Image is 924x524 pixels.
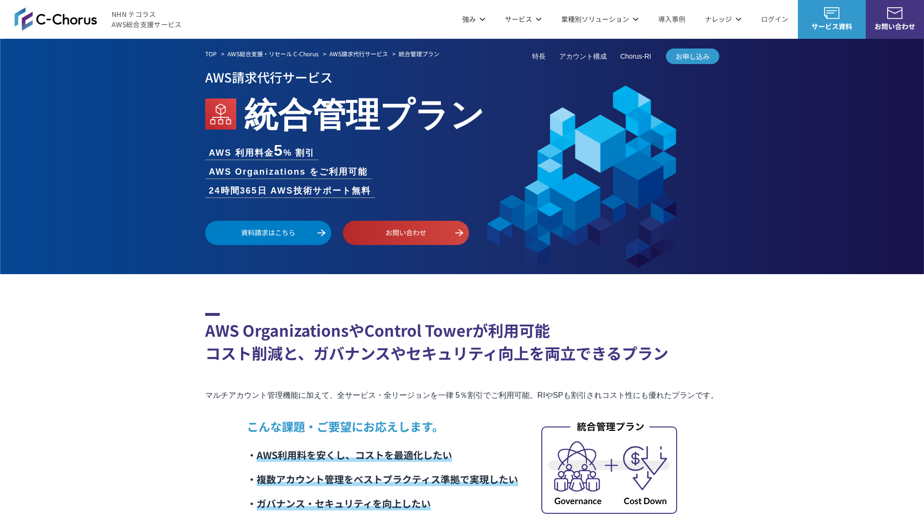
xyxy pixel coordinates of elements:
[205,389,719,402] p: マルチアカウント管理機能に加えて、全サービス・全リージョンを一律 5％割引でご利用可能。RIやSPも割引されコスト性にも優れたプランです。
[15,7,182,31] a: AWS総合支援サービス C-ChorusNHN テコラスAWS総合支援サービス
[227,49,319,58] a: AWS総合支援・リセール C-Chorus
[329,49,388,58] a: AWS請求代行サービス
[620,51,651,62] a: Chorus-RI
[112,9,182,30] span: NHN テコラス AWS総合支援サービス
[205,165,372,179] li: AWS Organizations をご利用可能
[658,14,685,24] a: 導入事例
[15,7,97,31] img: AWS総合支援サービス C-Chorus
[824,7,840,19] img: AWS総合支援サービス C-Chorus サービス資料
[705,14,742,24] p: ナレッジ
[205,313,719,364] h2: AWS OrganizationsやControl Towerが利用可能 コスト削減と、ガバナンスやセキュリティ向上を両立できるプラン
[541,420,677,514] img: 統合管理プラン_内容イメージ
[205,49,217,58] a: TOP
[205,221,331,245] a: 資料請求はこちら
[505,14,542,24] p: サービス
[247,418,518,435] p: こんな課題・ご要望にお応えします。
[205,184,375,197] li: 24時間365日 AWS技術サポート無料
[866,21,924,32] span: お問い合わせ
[761,14,788,24] a: ログイン
[798,21,866,32] span: サービス資料
[247,491,518,516] li: ・
[666,49,719,64] a: お申し込み
[559,51,607,62] a: アカウント構成
[205,66,719,87] p: AWS請求代行サービス
[205,98,236,130] img: AWS Organizations
[462,14,486,24] p: 強み
[247,467,518,491] li: ・
[205,143,319,160] li: AWS 利用料金 % 割引
[343,221,469,245] a: お問い合わせ
[532,51,546,62] a: 特長
[887,7,903,19] img: お問い合わせ
[257,496,431,510] span: ガバナンス・セキュリティを向上したい
[399,49,439,58] em: 統合管理プラン
[666,51,719,62] span: お申し込み
[274,142,284,159] span: 5
[244,87,485,137] em: 統合管理プラン
[257,472,518,486] span: 複数アカウント管理をベストプラクティス準拠で実現したい
[247,443,518,467] li: ・
[561,14,639,24] p: 業種別ソリューション
[257,448,452,462] span: AWS利用料を安くし、コストを最適化したい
